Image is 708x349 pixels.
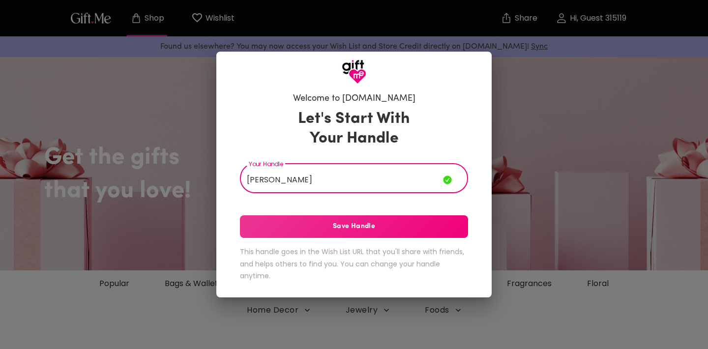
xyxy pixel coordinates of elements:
h6: Welcome to [DOMAIN_NAME] [293,93,415,105]
input: Your Handle [240,166,443,193]
img: GiftMe Logo [342,59,366,84]
span: Save Handle [240,221,468,232]
h3: Let's Start With Your Handle [286,109,422,148]
button: Save Handle [240,215,468,238]
h6: This handle goes in the Wish List URL that you'll share with friends, and helps others to find yo... [240,246,468,282]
